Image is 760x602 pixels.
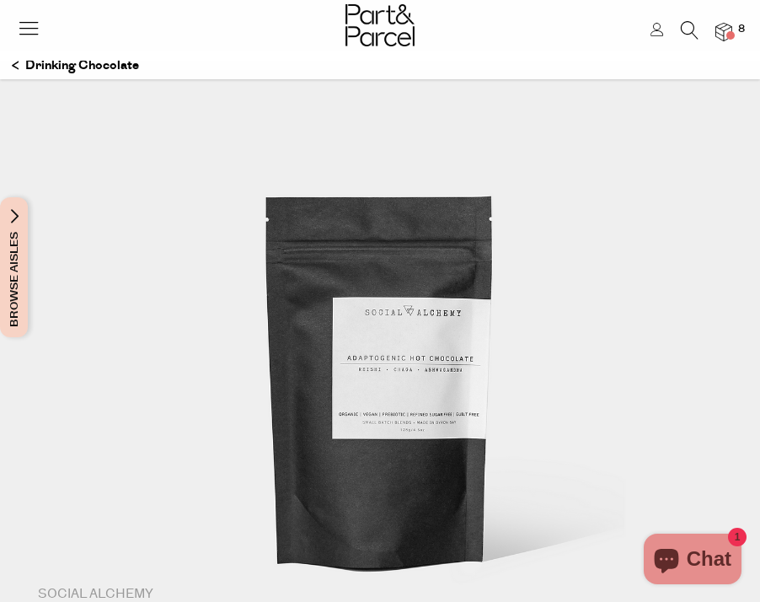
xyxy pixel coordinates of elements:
a: 8 [715,23,732,40]
inbox-online-store-chat: Shopify online store chat [639,534,747,589]
span: Browse Aisles [5,197,24,337]
span: 8 [734,22,749,37]
a: Drinking Chocolate [12,51,139,80]
img: Part&Parcel [345,4,415,46]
